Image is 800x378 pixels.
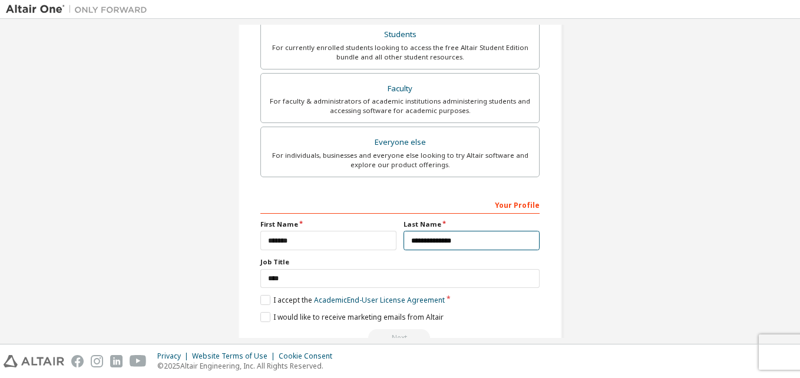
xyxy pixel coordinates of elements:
img: facebook.svg [71,355,84,367]
div: For currently enrolled students looking to access the free Altair Student Edition bundle and all ... [268,43,532,62]
div: Faculty [268,81,532,97]
label: Last Name [404,220,540,229]
div: Website Terms of Use [192,352,279,361]
div: Students [268,26,532,43]
div: Your Profile [260,195,540,214]
img: linkedin.svg [110,355,123,367]
label: First Name [260,220,396,229]
img: Altair One [6,4,153,15]
img: instagram.svg [91,355,103,367]
label: I accept the [260,295,445,305]
img: altair_logo.svg [4,355,64,367]
div: Cookie Consent [279,352,339,361]
p: © 2025 Altair Engineering, Inc. All Rights Reserved. [157,361,339,371]
div: For individuals, businesses and everyone else looking to try Altair software and explore our prod... [268,151,532,170]
div: Read and acccept EULA to continue [260,329,540,347]
div: For faculty & administrators of academic institutions administering students and accessing softwa... [268,97,532,115]
label: Job Title [260,257,540,267]
img: youtube.svg [130,355,147,367]
div: Everyone else [268,134,532,151]
div: Privacy [157,352,192,361]
a: Academic End-User License Agreement [314,295,445,305]
label: I would like to receive marketing emails from Altair [260,312,444,322]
